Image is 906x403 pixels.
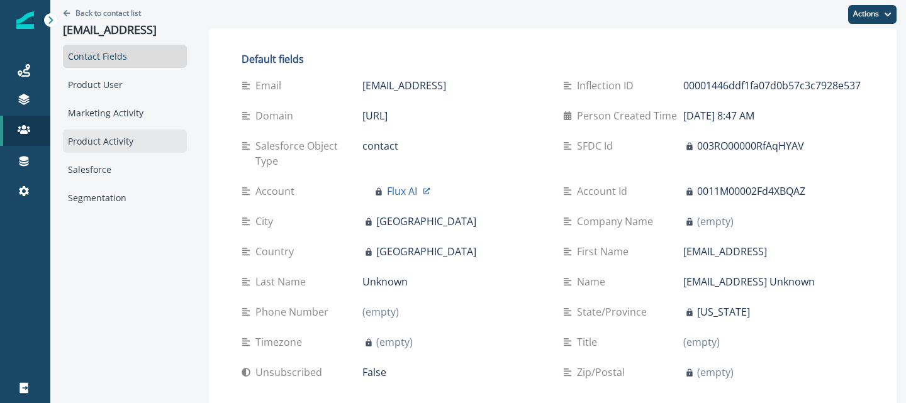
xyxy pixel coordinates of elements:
img: Inflection [16,11,34,29]
p: Account [255,184,299,199]
p: Country [255,244,299,259]
div: Marketing Activity [63,101,187,124]
div: Contact Fields [63,45,187,68]
p: (empty) [362,304,399,319]
p: Flux AI [387,184,417,199]
p: 003RO00000RfAqHYAV [697,138,804,153]
div: Salesforce [63,158,187,181]
p: [EMAIL_ADDRESS] [63,23,187,37]
div: Product User [63,73,187,96]
p: Zip/Postal [577,365,630,380]
div: Segmentation [63,186,187,209]
p: Timezone [255,334,307,350]
p: Phone Number [255,304,333,319]
p: (empty) [683,334,720,350]
p: Name [577,274,610,289]
p: [DATE] 8:47 AM [683,108,754,123]
p: Back to contact list [75,8,141,18]
p: Unknown [362,274,408,289]
p: [GEOGRAPHIC_DATA] [376,244,476,259]
p: [US_STATE] [697,304,750,319]
button: Actions [848,5,897,24]
p: SFDC Id [577,138,618,153]
p: Email [255,78,286,93]
p: (empty) [697,214,734,229]
p: Salesforce Object Type [255,138,362,168]
p: [EMAIL_ADDRESS] Unknown [683,274,815,289]
p: First Name [577,244,634,259]
p: contact [362,138,398,153]
p: Inflection ID [577,78,639,93]
p: [EMAIL_ADDRESS] [683,244,767,259]
p: Account Id [577,184,632,199]
p: Domain [255,108,298,123]
p: Last Name [255,274,311,289]
p: Title [577,334,602,350]
p: Company Name [577,214,658,229]
p: (empty) [376,334,413,350]
div: Product Activity [63,130,187,153]
p: [GEOGRAPHIC_DATA] [376,214,476,229]
p: State/Province [577,304,652,319]
p: [URL] [362,108,388,123]
button: Go back [63,8,141,18]
p: (empty) [697,365,734,380]
p: Unsubscribed [255,365,327,380]
p: City [255,214,278,229]
h2: Default fields [242,53,864,65]
p: False [362,365,386,380]
p: 00001446ddf1fa07d0b57c3c7928e537 [683,78,861,93]
p: [EMAIL_ADDRESS] [362,78,446,93]
p: 0011M00002Fd4XBQAZ [697,184,805,199]
p: Person Created Time [577,108,682,123]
